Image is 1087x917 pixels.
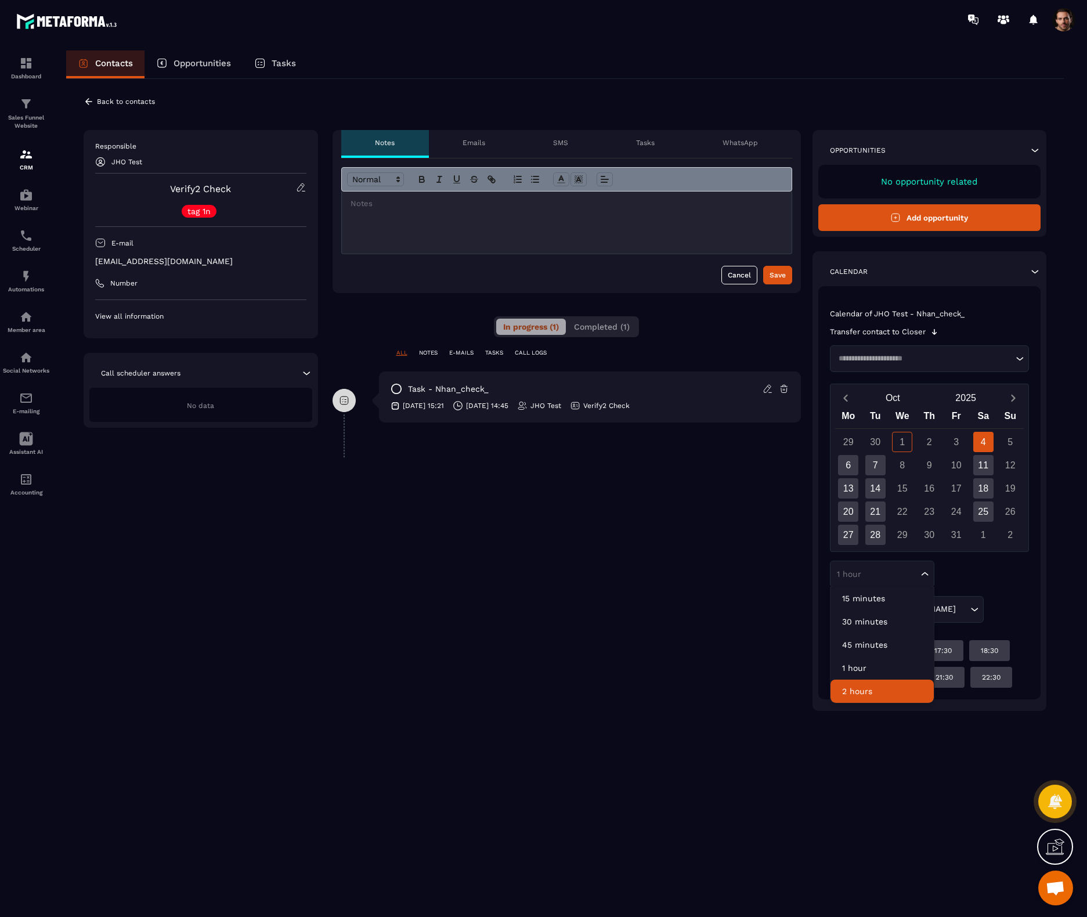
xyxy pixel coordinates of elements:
p: WhatsApp [723,138,758,147]
a: formationformationSales Funnel Website [3,88,49,139]
div: 25 [973,501,994,522]
div: 10 [946,455,966,475]
button: Open years overlay [929,388,1002,408]
a: emailemailE-mailing [3,382,49,423]
p: Scheduler [3,246,49,252]
p: Opportunities [830,146,886,155]
div: 2 [919,432,940,452]
div: 13 [838,478,858,499]
div: Th [916,408,943,428]
p: Opportunities [174,58,231,68]
a: automationsautomationsAutomations [3,261,49,301]
p: 30 minutes [842,616,922,627]
p: Number [110,279,138,288]
p: [EMAIL_ADDRESS][DOMAIN_NAME] [95,256,306,267]
p: Social Networks [3,367,49,374]
span: In progress (1) [503,322,559,331]
p: task - Nhan_check_ [408,384,489,395]
div: 29 [838,432,858,452]
div: Mo [835,408,862,428]
div: Calendar wrapper [835,408,1024,545]
p: 15 minutes [842,593,922,604]
p: JHO Test [530,401,561,410]
div: 1 [892,432,912,452]
img: automations [19,269,33,283]
div: 18 [973,478,994,499]
div: We [889,408,916,428]
img: accountant [19,472,33,486]
p: Automations [3,286,49,293]
p: 1 hour [842,662,922,674]
a: automationsautomationsWebinar [3,179,49,220]
div: 15 [892,478,912,499]
div: 9 [919,455,940,475]
div: Fr [943,408,970,428]
p: JHO Test [111,158,142,166]
a: Tasks [243,50,308,78]
p: E-MAILS [449,349,474,357]
div: 2 [1000,525,1020,545]
img: logo [16,10,121,32]
p: CALL LOGS [515,349,547,357]
a: schedulerschedulerScheduler [3,220,49,261]
div: 22 [892,501,912,522]
p: Dashboard [3,73,49,80]
img: email [19,391,33,405]
div: 5 [1000,432,1020,452]
p: E-mail [111,239,133,248]
input: Search for option [835,353,1013,364]
p: 17:30 [934,646,952,655]
a: Opportunities [145,50,243,78]
input: Search for option [959,603,967,616]
a: Verify2 Check [170,183,231,194]
p: 18:30 [981,646,998,655]
div: Search for option [830,345,1030,372]
button: In progress (1) [496,319,566,335]
div: 28 [865,525,886,545]
div: 16 [919,478,940,499]
div: 6 [838,455,858,475]
div: 17 [946,478,966,499]
p: Accounting [3,489,49,496]
a: accountantaccountantAccounting [3,464,49,504]
p: ALL [396,349,407,357]
div: 30 [865,432,886,452]
p: No opportunity related [830,176,1030,187]
a: formationformationDashboard [3,48,49,88]
div: Calendar days [835,432,1024,545]
p: [DATE] 15:21 [403,401,444,410]
div: 4 [973,432,994,452]
p: Calendar [830,267,868,276]
div: 30 [919,525,940,545]
p: Member area [3,327,49,333]
p: Webinar [3,205,49,211]
img: formation [19,56,33,70]
div: 14 [865,478,886,499]
div: 12 [1000,455,1020,475]
p: E-mailing [3,408,49,414]
div: 3 [946,432,966,452]
p: Back to contacts [97,98,155,106]
p: CRM [3,164,49,171]
div: 19 [1000,478,1020,499]
img: scheduler [19,229,33,243]
img: automations [19,188,33,202]
a: social-networksocial-networkSocial Networks [3,342,49,382]
div: 21 [865,501,886,522]
a: Assistant AI [3,423,49,464]
div: Sa [970,408,997,428]
span: Completed (1) [574,322,630,331]
div: Tu [862,408,889,428]
p: View all information [95,312,306,321]
button: Add opportunity [818,204,1041,231]
div: 7 [865,455,886,475]
button: Open months overlay [857,388,930,408]
div: 1 [973,525,994,545]
p: Notes [375,138,395,147]
p: 21:30 [936,673,953,682]
div: 26 [1000,501,1020,522]
p: [DATE] 14:45 [466,401,508,410]
p: Tasks [272,58,296,68]
button: Save [763,266,792,284]
img: social-network [19,351,33,364]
